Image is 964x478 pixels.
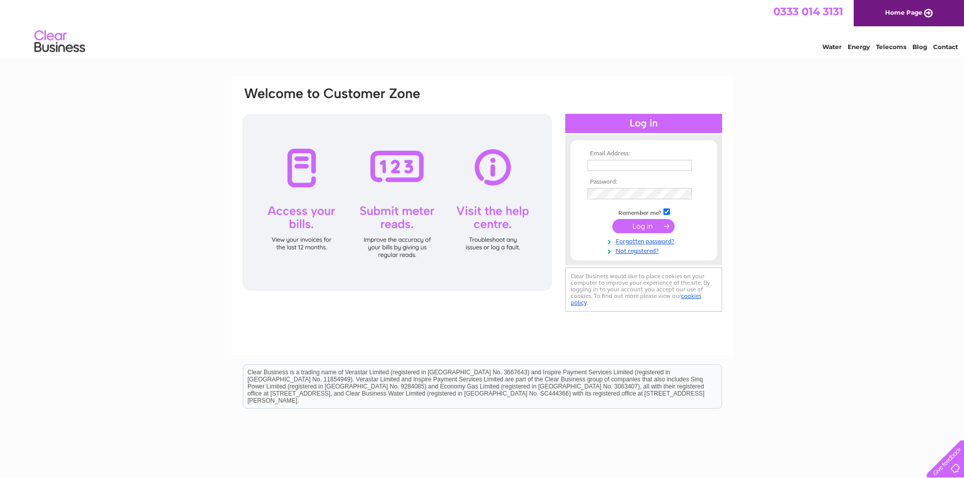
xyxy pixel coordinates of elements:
[585,150,702,157] th: Email Address:
[588,245,702,255] a: Not registered?
[848,43,870,51] a: Energy
[588,236,702,245] a: Forgotten password?
[933,43,958,51] a: Contact
[571,292,701,306] a: cookies policy
[822,43,842,51] a: Water
[585,207,702,217] td: Remember me?
[612,219,675,233] input: Submit
[585,179,702,186] th: Password:
[912,43,927,51] a: Blog
[34,26,86,57] img: logo.png
[773,5,843,18] a: 0333 014 3131
[565,268,722,312] div: Clear Business would like to place cookies on your computer to improve your experience of the sit...
[876,43,906,51] a: Telecoms
[243,6,722,49] div: Clear Business is a trading name of Verastar Limited (registered in [GEOGRAPHIC_DATA] No. 3667643...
